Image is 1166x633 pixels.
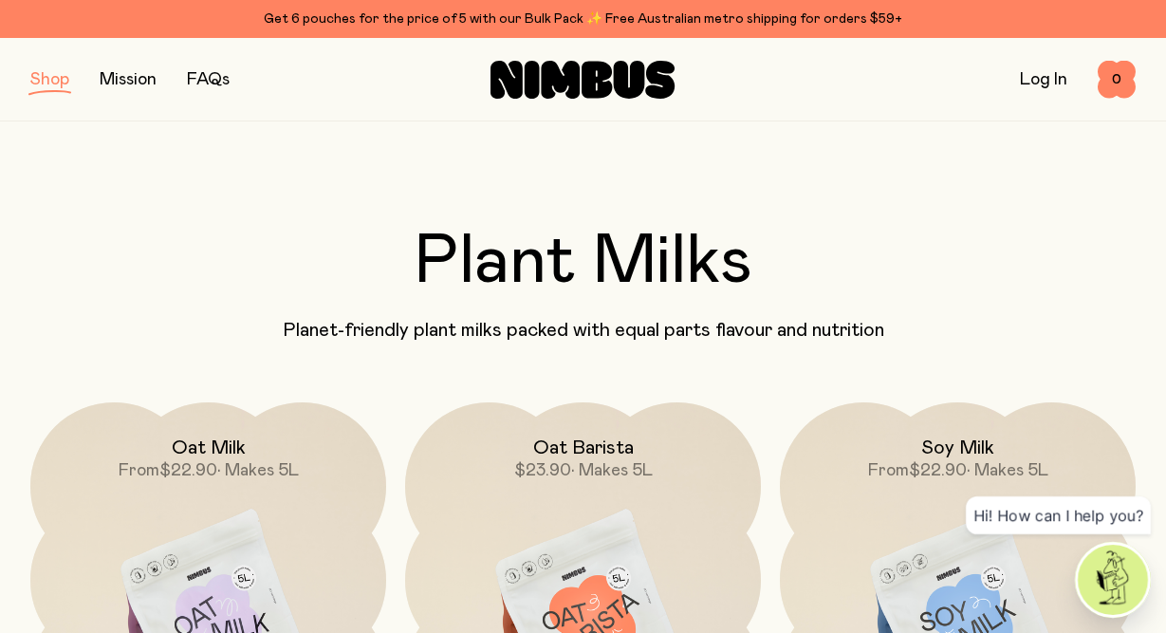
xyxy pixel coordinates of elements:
span: $22.90 [909,462,967,479]
span: $23.90 [514,462,571,479]
p: Planet-friendly plant milks packed with equal parts flavour and nutrition [30,319,1136,342]
span: • Makes 5L [217,462,299,479]
a: Mission [100,71,157,88]
h2: Soy Milk [921,437,994,459]
span: From [868,462,909,479]
a: FAQs [187,71,230,88]
span: • Makes 5L [571,462,653,479]
a: Log In [1020,71,1067,88]
h2: Oat Milk [172,437,246,459]
div: Get 6 pouches for the price of 5 with our Bulk Pack ✨ Free Australian metro shipping for orders $59+ [30,8,1136,30]
img: agent [1078,545,1148,615]
span: From [119,462,159,479]
h2: Plant Milks [30,228,1136,296]
button: 0 [1098,61,1136,99]
h2: Oat Barista [533,437,634,459]
span: $22.90 [159,462,217,479]
span: • Makes 5L [967,462,1048,479]
div: Hi! How can I help you? [966,496,1151,534]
